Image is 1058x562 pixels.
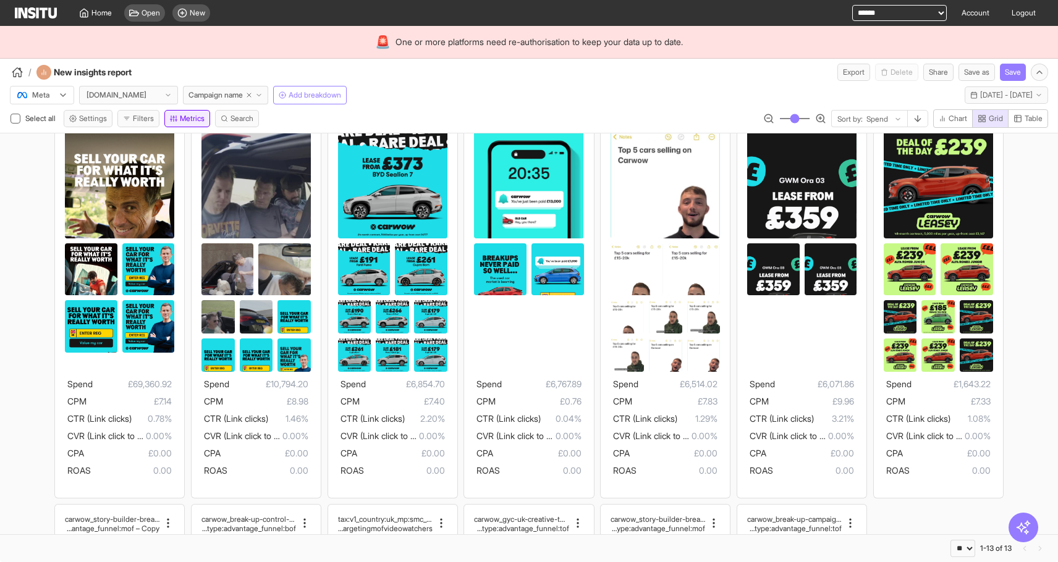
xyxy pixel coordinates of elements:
[204,413,268,424] span: CTR (Link clicks)
[493,446,581,461] span: £0.00
[201,514,296,533] div: carwow_break-up-control-group_country:uk_mp:smc_audience:broadinterests_tactic:core_campaigntype:...
[613,379,638,389] span: Spend
[886,430,994,441] span: CVR (Link click to purchase)
[611,514,705,533] div: carwow_story-builder-break-up_country:uk_mp:smc_audience:broadinterests_tactic:core_campaigntype:...
[677,411,717,426] span: 1.29%
[750,379,775,389] span: Spend
[875,64,918,81] button: Delete
[146,429,172,443] span: 0.00%
[638,377,717,392] span: £6,514.02
[972,109,1009,128] button: Grid
[837,114,863,124] span: Sort by:
[750,413,814,424] span: CTR (Link clicks)
[769,394,854,409] span: £9.96
[747,514,842,524] h2: carwow_break-up-campaign_country:uk_mp:smc_audience:broa
[476,396,496,406] span: CPM
[989,114,1003,124] span: Grid
[164,110,210,127] button: Metrics
[773,463,854,478] span: 0.00
[227,463,308,478] span: 0.00
[36,65,165,80] div: New insights report
[67,448,84,458] span: CPA
[67,379,93,389] span: Spend
[215,110,259,127] button: Search
[959,64,995,81] button: Save as
[750,465,773,476] span: ROAS
[65,524,159,533] h2: interests_tactic:core_campaigntype:advantage_funnel:mof – Copy
[204,465,227,476] span: ROAS
[273,86,347,104] button: Add breakdown
[341,448,357,458] span: CPA
[1008,109,1048,128] button: Table
[117,110,159,127] button: Filters
[93,377,172,392] span: £69,360.92
[84,446,172,461] span: £0.00
[360,394,445,409] span: £7.40
[910,463,991,478] span: 0.00
[923,64,954,81] button: Share
[221,446,308,461] span: £0.00
[474,514,569,524] h2: carwow_gyc-uk-creative-testing-campaign_country:uk_mp:gyc_audie
[282,429,308,443] span: 0.00%
[502,377,581,392] span: £6,767.89
[613,448,630,458] span: CPA
[183,86,268,104] button: Campaign name
[65,514,159,533] div: carwow_story-builder-break-up_country:uk_mp:smc_audience:broadinterests_tactic:core_campaigntype:...
[949,114,967,124] span: Chart
[613,396,632,406] span: CPM
[289,90,341,100] span: Add breakdown
[67,396,87,406] span: CPM
[980,543,1012,553] div: 1-13 of 13
[886,465,910,476] span: ROAS
[476,413,541,424] span: CTR (Link clicks)
[65,514,159,524] h2: carwow_story-builder-break-up_country:uk_mp:smc_audience:broad
[54,66,165,78] h4: New insights report
[364,463,445,478] span: 0.00
[15,7,57,19] img: Logo
[750,430,858,441] span: CVR (Link click to purchase)
[64,110,112,127] button: Settings
[341,413,405,424] span: CTR (Link clicks)
[419,429,445,443] span: 0.00%
[613,413,677,424] span: CTR (Link clicks)
[747,524,842,533] h2: dinterests_tactic:core_campaigntype:advantage_funnel:tof
[67,413,132,424] span: CTR (Link clicks)
[837,64,870,81] button: Export
[905,394,991,409] span: £7.33
[965,86,1048,104] button: [DATE] - [DATE]
[750,396,769,406] span: CPM
[1025,114,1043,124] span: Table
[903,446,991,461] span: £0.00
[632,394,717,409] span: £7.83
[341,396,360,406] span: CPM
[204,448,221,458] span: CPA
[747,514,842,533] div: carwow_break-up-campaign_country:uk_mp:smc_audience:broadinterests_tactic:core_campaigntype:advan...
[231,114,253,124] span: Search
[692,429,717,443] span: 0.00%
[268,411,308,426] span: 1.46%
[338,514,433,533] div: tax:v1_country:uk_mp:smc_ch:meta_obj:retargeting_cn:retargetingmofvideowatchers
[476,465,500,476] span: ROAS
[980,90,1033,100] span: [DATE] - [DATE]
[357,446,445,461] span: £0.00
[201,524,296,533] h2: oadinterests_tactic:core_campaigntype:advantage_funnel:bof
[341,465,364,476] span: ROAS
[814,411,854,426] span: 3.21%
[611,514,705,524] h2: carwow_story-builder-break-up_country:uk_mp:smc_audience:br
[405,411,445,426] span: 2.20%
[500,463,581,478] span: 0.00
[775,377,854,392] span: £6,071.86
[67,465,91,476] span: ROAS
[204,379,229,389] span: Spend
[630,446,717,461] span: £0.00
[201,514,296,524] h2: carwow_break-up-control-group_country:uk_mp:smc_audience:br
[886,448,903,458] span: CPA
[613,430,721,441] span: CVR (Link click to purchase)
[766,446,854,461] span: £0.00
[875,64,918,81] span: You cannot delete a preset report.
[886,413,950,424] span: CTR (Link clicks)
[188,90,243,100] span: Campaign name
[338,524,433,533] h2: argeting_cn:retargetingmofvideowatchers
[965,429,991,443] span: 0.00%
[828,429,854,443] span: 0.00%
